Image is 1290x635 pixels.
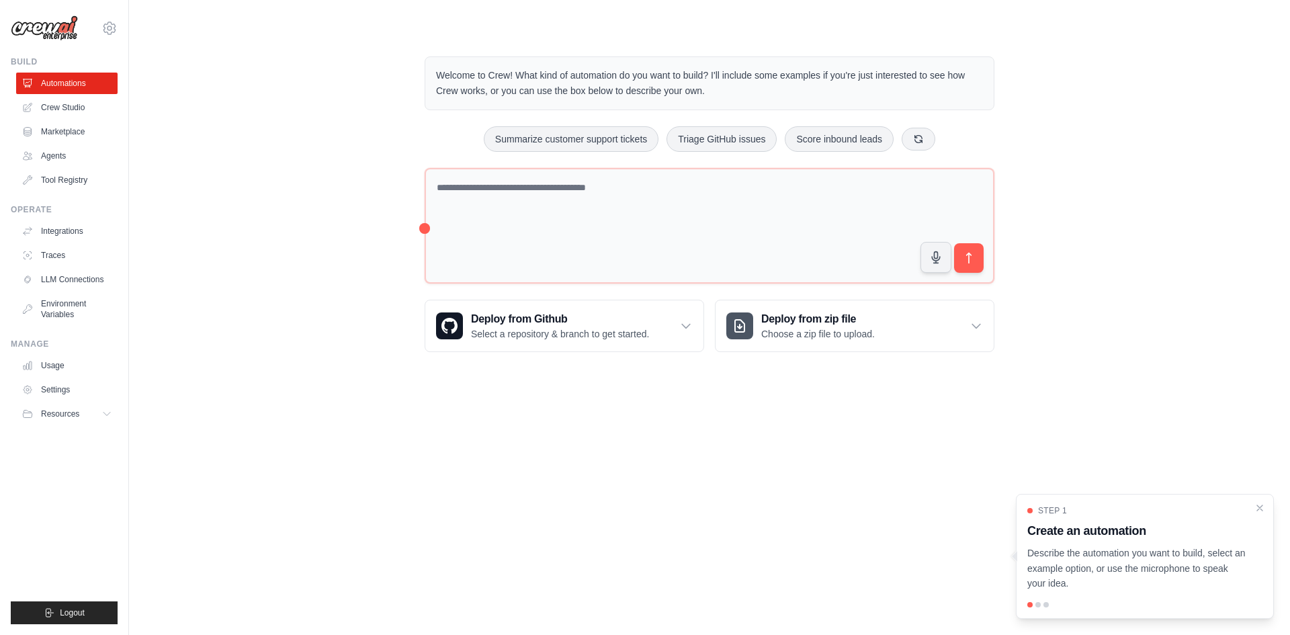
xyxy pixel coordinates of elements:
a: Agents [16,145,118,167]
span: Logout [60,607,85,618]
button: Triage GitHub issues [666,126,777,152]
a: Marketplace [16,121,118,142]
a: Tool Registry [16,169,118,191]
a: Automations [16,73,118,94]
button: Score inbound leads [785,126,894,152]
a: Crew Studio [16,97,118,118]
a: Environment Variables [16,293,118,325]
p: Describe the automation you want to build, select an example option, or use the microphone to spe... [1027,546,1246,591]
div: Build [11,56,118,67]
p: Choose a zip file to upload. [761,327,875,341]
button: Resources [16,403,118,425]
img: Logo [11,15,78,41]
a: Integrations [16,220,118,242]
a: Traces [16,245,118,266]
a: Settings [16,379,118,400]
button: Logout [11,601,118,624]
p: Welcome to Crew! What kind of automation do you want to build? I'll include some examples if you'... [436,68,983,99]
div: Operate [11,204,118,215]
h3: Create an automation [1027,521,1246,540]
span: Resources [41,409,79,419]
h3: Deploy from zip file [761,311,875,327]
span: Step 1 [1038,505,1067,516]
p: Select a repository & branch to get started. [471,327,649,341]
a: LLM Connections [16,269,118,290]
a: Usage [16,355,118,376]
button: Summarize customer support tickets [484,126,658,152]
h3: Deploy from Github [471,311,649,327]
div: Manage [11,339,118,349]
button: Close walkthrough [1254,503,1265,513]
